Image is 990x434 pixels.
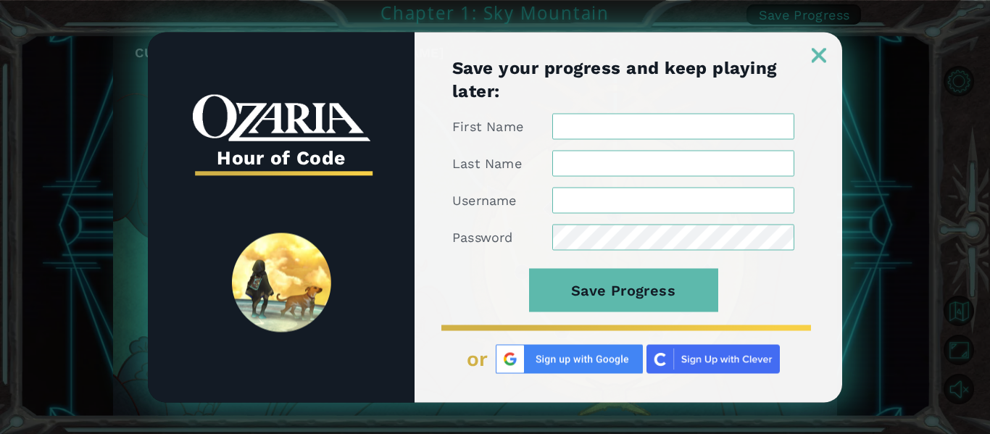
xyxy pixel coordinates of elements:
[496,344,643,373] img: Google%20Sign%20Up.png
[812,48,826,62] img: ExitButton_Dusk.png
[232,233,331,333] img: SpiritLandReveal.png
[193,94,370,141] img: whiteOzariaWordmark.png
[452,154,522,172] label: Last Name
[467,347,488,370] span: or
[452,228,513,246] label: Password
[193,142,370,174] h3: Hour of Code
[452,117,523,135] label: First Name
[452,56,794,102] h1: Save your progress and keep playing later:
[646,344,780,373] img: clever_sso_button@2x.png
[529,268,718,312] button: Save Progress
[452,191,517,209] label: Username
